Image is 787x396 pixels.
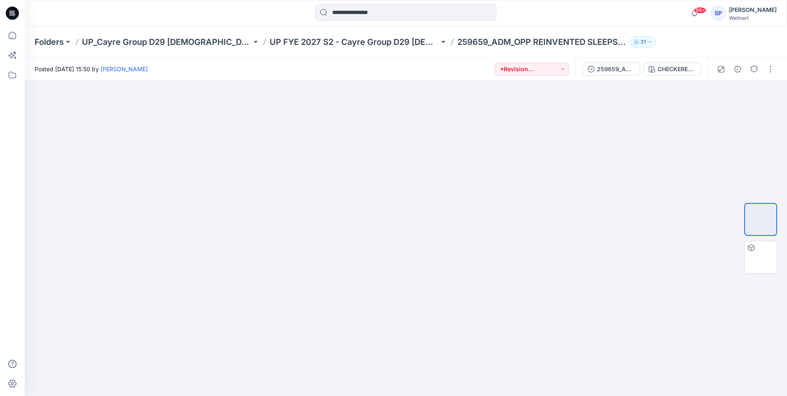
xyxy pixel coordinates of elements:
[731,63,744,76] button: Details
[643,63,701,76] button: CHECKERED LOBSTER
[630,36,656,48] button: 31
[597,65,635,74] div: 259659_ADM_OPP REINVENTED SLEEPSHIRT_COLORWAYS_[DATE]
[729,15,777,21] div: Walmart
[640,37,646,47] p: 31
[82,36,251,48] a: UP_Cayre Group D29 [DEMOGRAPHIC_DATA] Sleep/Loungewear
[729,5,777,15] div: [PERSON_NAME]
[582,63,640,76] button: 259659_ADM_OPP REINVENTED SLEEPSHIRT_COLORWAYS_[DATE]
[694,7,706,14] span: 99+
[457,36,627,48] p: 259659_ADM_OPP REINVENTED SLEEPSHIRT
[35,65,148,73] span: Posted [DATE] 15:50 by
[100,65,148,72] a: [PERSON_NAME]
[270,36,439,48] a: UP FYE 2027 S2 - Cayre Group D29 [DEMOGRAPHIC_DATA] Sleepwear
[35,36,64,48] a: Folders
[658,65,696,74] div: CHECKERED LOBSTER
[711,6,726,21] div: SP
